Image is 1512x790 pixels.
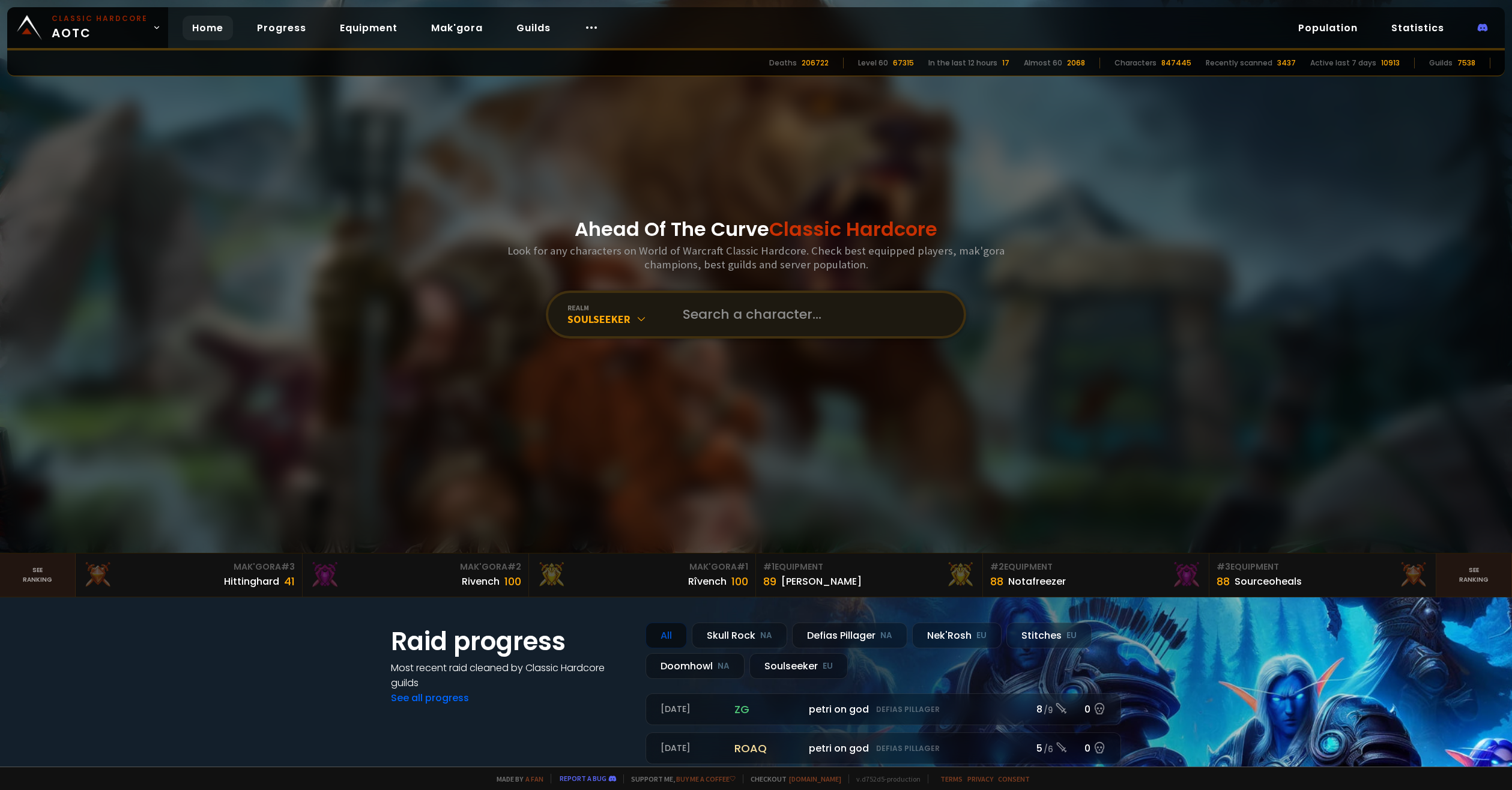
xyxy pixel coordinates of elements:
span: # 2 [507,561,521,573]
span: # 2 [990,561,1004,573]
small: NA [760,630,772,642]
div: Soulseeker [749,653,848,679]
div: 100 [504,573,521,589]
small: EU [976,630,987,642]
a: Population [1289,16,1367,40]
small: NA [718,660,730,672]
a: Equipment [330,16,407,40]
div: 67315 [893,58,914,68]
span: # 3 [281,561,295,573]
div: Mak'Gora [83,561,295,573]
div: 206722 [802,58,829,68]
small: EU [823,660,833,672]
div: 17 [1002,58,1009,68]
a: Statistics [1382,16,1454,40]
span: Classic Hardcore [769,216,937,243]
a: #2Equipment88Notafreezer [983,553,1210,597]
a: Mak'Gora#1Rîvench100 [529,553,756,597]
div: 89 [763,573,776,589]
div: Notafreezer [1008,574,1066,589]
div: Mak'Gora [536,561,748,573]
a: Buy me a coffee [676,774,736,783]
a: [DATE]roaqpetri on godDefias Pillager5 /60 [646,732,1121,764]
a: Seeranking [1436,553,1512,597]
div: Active last 7 days [1310,58,1376,68]
div: Recently scanned [1206,58,1272,68]
h1: Ahead Of The Curve [575,215,937,244]
div: 10913 [1381,58,1400,68]
div: Rîvench [688,574,727,589]
small: Classic Hardcore [52,13,148,24]
div: 88 [990,573,1003,589]
span: # 3 [1217,561,1230,573]
div: 2068 [1067,58,1085,68]
span: Support me, [623,774,736,783]
a: Mak'Gora#2Rivench100 [303,553,530,597]
div: 847445 [1161,58,1191,68]
a: Consent [998,774,1030,783]
a: See all progress [391,691,469,705]
div: Equipment [1217,561,1429,573]
span: v. d752d5 - production [848,774,921,783]
div: 3437 [1277,58,1296,68]
div: 41 [284,573,295,589]
div: 7538 [1457,58,1475,68]
div: Rivench [462,574,500,589]
span: Checkout [743,774,841,783]
div: Doomhowl [646,653,745,679]
small: NA [880,630,892,642]
a: [DATE]zgpetri on godDefias Pillager8 /90 [646,693,1121,725]
div: Equipment [763,561,975,573]
a: Home [183,16,233,40]
div: All [646,623,687,648]
a: Classic HardcoreAOTC [7,7,168,48]
div: Mak'Gora [310,561,522,573]
div: Hittinghard [224,574,279,589]
span: # 1 [737,561,748,573]
span: # 1 [763,561,775,573]
div: Nek'Rosh [912,623,1002,648]
div: 88 [1217,573,1230,589]
a: Report a bug [560,774,606,783]
a: [DOMAIN_NAME] [789,774,841,783]
div: Skull Rock [692,623,787,648]
a: #3Equipment88Sourceoheals [1209,553,1436,597]
small: EU [1066,630,1077,642]
a: a fan [525,774,543,783]
h3: Look for any characters on World of Warcraft Classic Hardcore. Check best equipped players, mak'g... [503,244,1009,271]
span: AOTC [52,13,148,42]
div: Deaths [769,58,797,68]
a: #1Equipment89[PERSON_NAME] [756,553,983,597]
div: Guilds [1429,58,1453,68]
div: Stitches [1006,623,1092,648]
div: [PERSON_NAME] [781,574,862,589]
div: Sourceoheals [1235,574,1302,589]
span: Made by [489,774,543,783]
div: Level 60 [858,58,888,68]
h1: Raid progress [391,623,631,660]
a: Guilds [507,16,560,40]
a: Progress [247,16,316,40]
div: Almost 60 [1024,58,1062,68]
div: 100 [731,573,748,589]
a: Privacy [967,774,993,783]
div: Defias Pillager [792,623,907,648]
a: Mak'Gora#3Hittinghard41 [76,553,303,597]
input: Search a character... [676,293,949,336]
div: Soulseeker [567,312,668,326]
h4: Most recent raid cleaned by Classic Hardcore guilds [391,660,631,690]
div: Equipment [990,561,1202,573]
a: Terms [940,774,963,783]
a: Mak'gora [422,16,492,40]
div: realm [567,303,668,312]
div: Characters [1114,58,1157,68]
div: In the last 12 hours [928,58,997,68]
